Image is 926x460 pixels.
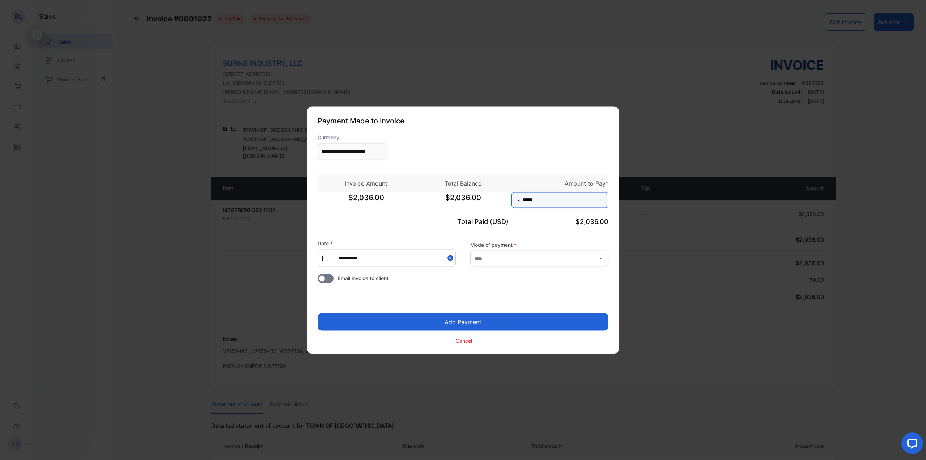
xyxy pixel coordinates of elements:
p: Amount to Pay [511,179,608,187]
p: Total Balance [415,179,511,187]
p: Cancel [456,337,472,345]
span: $2,036.00 [415,192,511,210]
button: Add Payment [318,313,608,330]
label: Currency [318,133,387,141]
label: Mode of payment [470,241,608,249]
iframe: LiveChat chat widget [896,430,926,460]
p: Total Paid (USD) [415,216,511,226]
span: $ [517,196,521,204]
span: Email invoice to client [338,274,388,282]
label: Date [318,240,333,246]
p: Payment Made to Invoice [318,115,608,126]
span: $2,036.00 [575,218,608,225]
span: $2,036.00 [318,192,415,210]
button: Close [447,250,455,266]
p: Invoice Amount [318,179,415,187]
